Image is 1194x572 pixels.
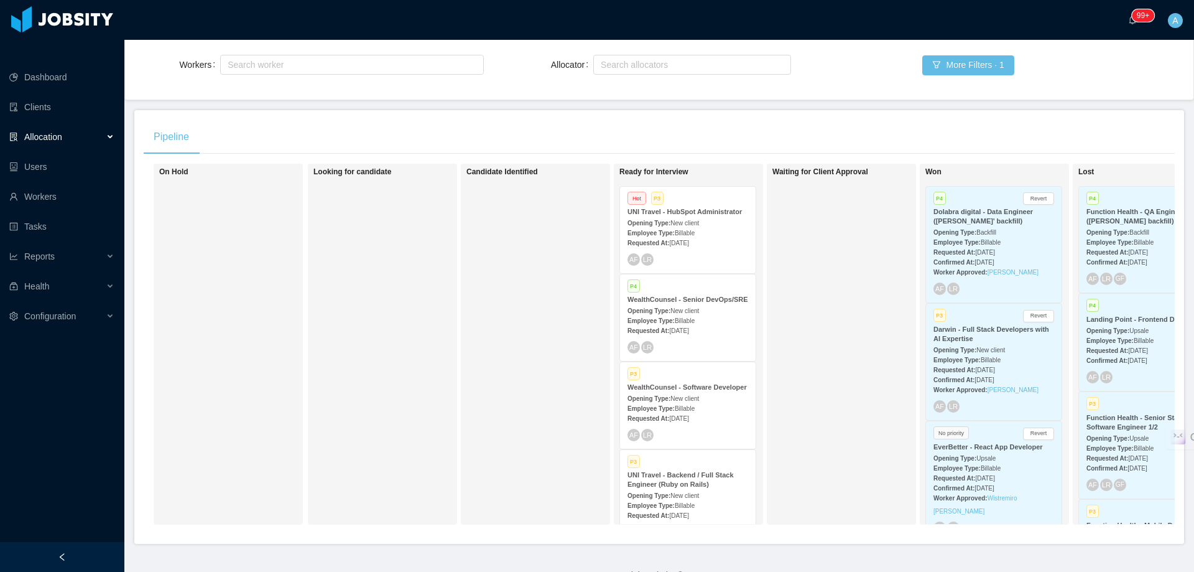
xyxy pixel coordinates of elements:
[1129,435,1149,442] span: Upsale
[24,132,62,142] span: Allocation
[224,57,231,72] input: Workers
[1128,455,1147,462] span: [DATE]
[675,405,695,412] span: Billable
[1128,249,1147,256] span: [DATE]
[675,502,695,509] span: Billable
[933,465,981,472] strong: Employee Type:
[933,387,988,393] strong: Worker Approved:
[597,57,604,72] input: Allocator
[1088,275,1097,283] span: AF
[933,455,976,462] strong: Opening Type:
[933,495,988,502] strong: Worker Approved:
[627,296,748,303] strong: WealthCounsel - Senior DevOps/SRE
[988,269,1039,276] a: [PERSON_NAME]
[1129,327,1149,334] span: Upsale
[1086,505,1099,518] span: P3
[949,285,958,293] span: LR
[933,259,974,266] strong: Confirmed At:
[1086,208,1185,225] strong: Function Health - QA Engineer ([PERSON_NAME] backfill)
[1086,455,1128,462] strong: Requested At:
[58,553,67,561] i: icon: left
[24,251,55,261] span: Reports
[643,343,652,351] span: LR
[1086,192,1099,205] span: P4
[669,512,688,519] span: [DATE]
[627,230,675,237] strong: Employee Type:
[1086,465,1127,472] strong: Confirmed At:
[974,377,994,383] span: [DATE]
[933,249,975,256] strong: Requested At:
[933,475,975,482] strong: Requested At:
[1086,229,1129,236] strong: Opening Type:
[1116,276,1124,283] span: GF
[1086,435,1129,442] strong: Opening Type:
[643,431,652,439] span: LR
[9,214,114,239] a: icon: profileTasks
[1086,347,1128,354] strong: Requested At:
[627,415,669,422] strong: Requested At:
[179,60,220,70] label: Workers
[1086,445,1134,452] strong: Employee Type:
[675,317,695,324] span: Billable
[1088,481,1097,489] span: AF
[24,311,76,321] span: Configuration
[1023,428,1054,440] button: Revert
[772,167,946,177] h1: Waiting for Client Approval
[627,492,670,499] strong: Opening Type:
[1086,357,1127,364] strong: Confirmed At:
[601,59,778,71] div: Search allocators
[1086,299,1099,312] span: P4
[9,133,18,141] i: icon: solution
[933,426,969,439] span: No priority
[933,208,1033,225] strong: Dolabra digital - Data Engineer ([PERSON_NAME]' backfill)
[9,184,114,209] a: icon: userWorkers
[1086,414,1183,431] strong: Function Health - Senior Staff Software Engineer 1/2
[627,383,747,391] strong: WealthCounsel - Software Developer
[9,95,114,120] a: icon: auditClients
[981,239,1001,246] span: Billable
[975,249,994,256] span: [DATE]
[1086,397,1099,410] span: P3
[627,471,734,488] strong: UNI Travel - Backend / Full Stack Engineer (Ruby on Rails)
[976,229,996,236] span: Backfill
[1086,239,1134,246] strong: Employee Type:
[1127,357,1147,364] span: [DATE]
[228,59,465,71] div: Search worker
[1102,481,1111,489] span: LR
[949,403,958,411] span: LR
[24,281,49,291] span: Health
[627,367,640,380] span: P3
[670,220,699,227] span: New client
[629,344,638,351] span: AF
[1086,249,1128,256] strong: Requested At:
[627,327,669,334] strong: Requested At:
[669,240,688,246] span: [DATE]
[9,282,18,291] i: icon: medicine-box
[9,154,114,179] a: icon: robotUsers
[949,523,958,532] span: LR
[1116,481,1124,488] span: GF
[1128,347,1147,354] span: [DATE]
[627,405,675,412] strong: Employee Type:
[925,167,1099,177] h1: Won
[974,485,994,492] span: [DATE]
[551,60,593,70] label: Allocator
[1023,310,1054,322] button: Revert
[629,431,638,439] span: AF
[9,312,18,321] i: icon: setting
[933,309,946,322] span: P3
[627,512,669,519] strong: Requested At:
[1023,192,1054,205] button: Revert
[670,307,699,314] span: New client
[627,307,670,314] strong: Opening Type:
[1086,259,1127,266] strong: Confirmed At:
[933,367,975,373] strong: Requested At:
[144,120,199,154] div: Pipeline
[933,377,974,383] strong: Confirmed At:
[627,240,669,246] strong: Requested At:
[933,239,981,246] strong: Employee Type:
[669,415,688,422] span: [DATE]
[1102,373,1111,382] span: LR
[933,192,946,205] span: P4
[976,455,996,462] span: Upsale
